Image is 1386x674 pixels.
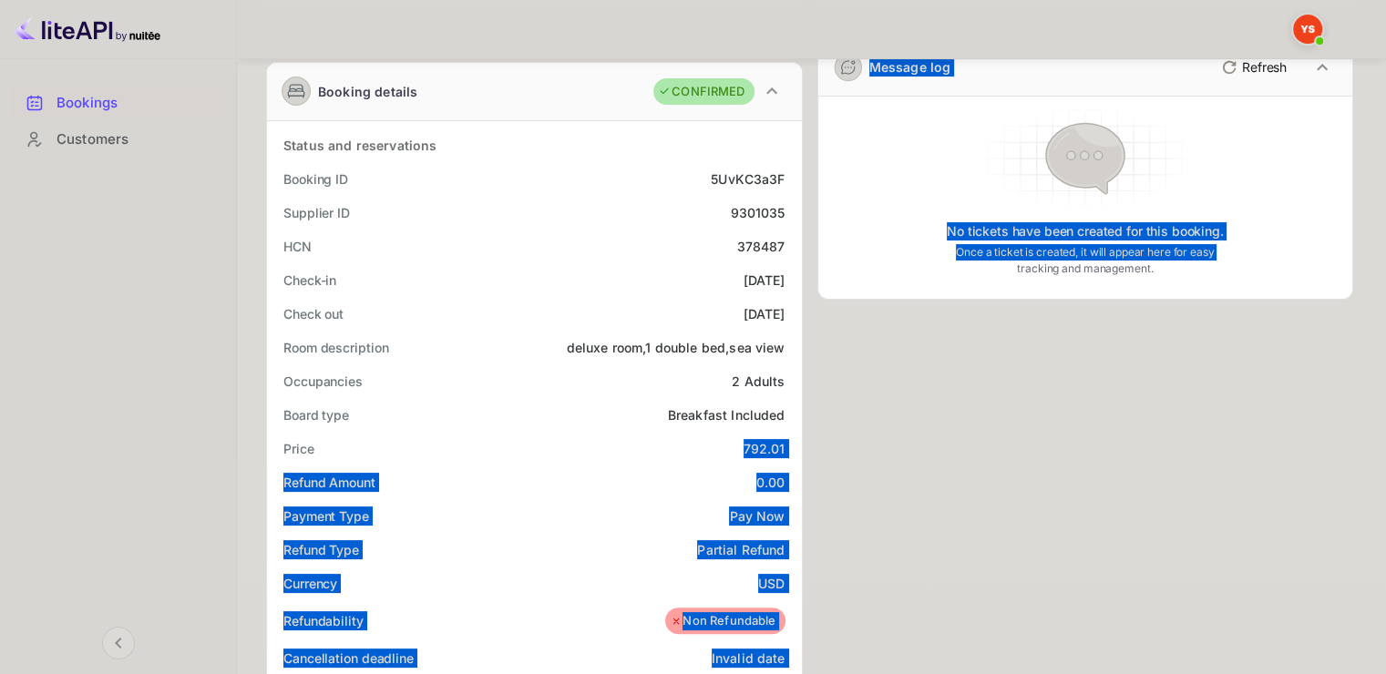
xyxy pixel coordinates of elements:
[1242,57,1287,77] p: Refresh
[56,129,216,150] div: Customers
[11,86,225,121] div: Bookings
[942,244,1228,277] p: Once a ticket is created, it will appear here for easy tracking and management.
[283,574,337,593] div: Currency
[283,304,344,323] div: Check out
[283,271,336,290] div: Check-in
[1293,15,1322,44] img: Yandex Support
[712,648,785,668] div: Invalid date
[11,122,225,158] div: Customers
[947,222,1224,240] p: No tickets have been created for this booking.
[758,574,785,593] div: USD
[283,611,364,630] div: Refundability
[729,506,785,526] div: Pay Now
[1211,53,1294,82] button: Refresh
[567,338,785,357] div: deluxe room,1 double bed,sea view
[756,473,785,492] div: 0.00
[283,439,314,458] div: Price
[11,86,225,119] a: Bookings
[283,338,388,357] div: Room description
[15,15,160,44] img: LiteAPI logo
[11,122,225,156] a: Customers
[744,271,785,290] div: [DATE]
[283,506,369,526] div: Payment Type
[668,405,785,424] div: Breakfast Included
[732,372,785,391] div: 2 Adults
[730,203,785,222] div: 9301035
[283,540,359,559] div: Refund Type
[283,648,414,668] div: Cancellation deadline
[283,372,363,391] div: Occupancies
[737,237,785,256] div: 378487
[711,169,785,189] div: 5UvKC3a3F
[744,439,785,458] div: 792.01
[744,304,785,323] div: [DATE]
[658,83,744,101] div: CONFIRMED
[318,82,417,101] div: Booking details
[102,627,135,659] button: Collapse navigation
[283,203,350,222] div: Supplier ID
[697,540,785,559] div: Partial Refund
[283,405,349,424] div: Board type
[283,169,348,189] div: Booking ID
[283,136,436,155] div: Status and reservations
[869,57,951,77] div: Message log
[56,93,216,114] div: Bookings
[283,237,312,256] div: HCN
[283,473,375,492] div: Refund Amount
[670,612,775,630] div: Non Refundable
